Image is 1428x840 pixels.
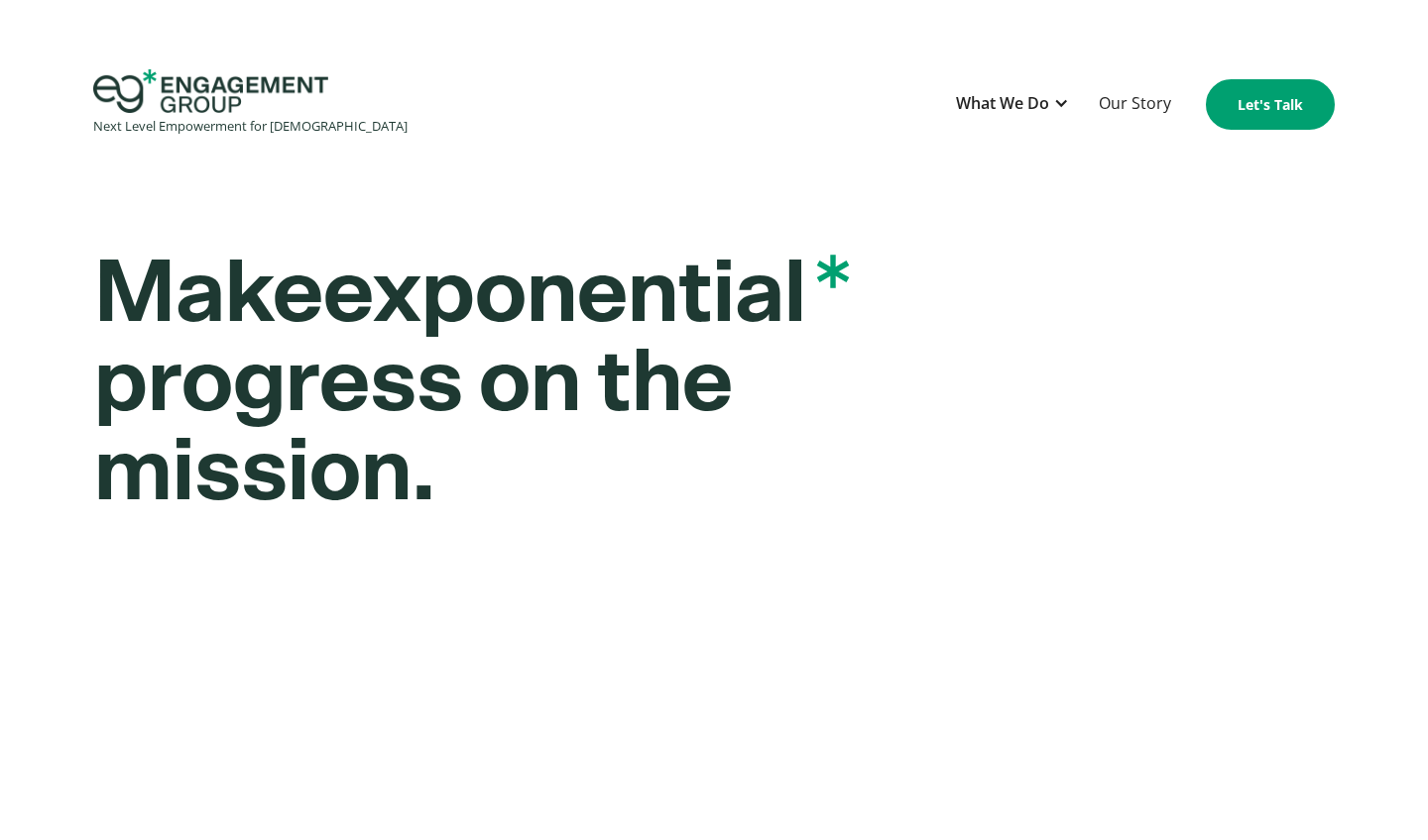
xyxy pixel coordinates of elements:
[1206,79,1335,130] a: Let's Talk
[322,250,849,339] span: exponential
[93,69,328,113] img: Engagement Group Logo Icon
[1089,80,1181,129] a: Our Story
[93,250,849,517] strong: Make progress on the mission.
[93,113,408,140] div: Next Level Empowerment for [DEMOGRAPHIC_DATA]
[956,90,1049,117] div: What We Do
[93,69,408,140] a: home
[946,80,1079,129] div: What We Do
